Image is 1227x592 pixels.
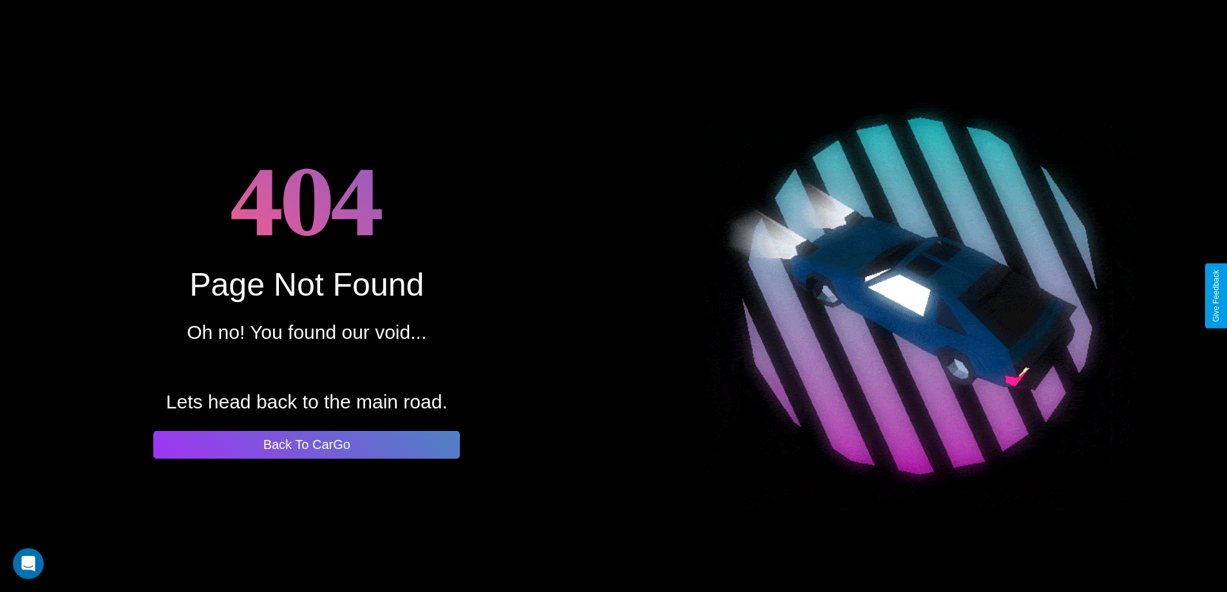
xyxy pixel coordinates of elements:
[153,431,460,459] button: Back To CarGo
[705,81,1135,511] img: spinning car
[1212,270,1221,322] div: Give Feedback
[13,548,44,579] div: Open Intercom Messenger
[166,315,448,419] p: Oh no! You found our void... Lets head back to the main road.
[231,134,383,266] h1: 404
[189,266,424,303] div: Page Not Found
